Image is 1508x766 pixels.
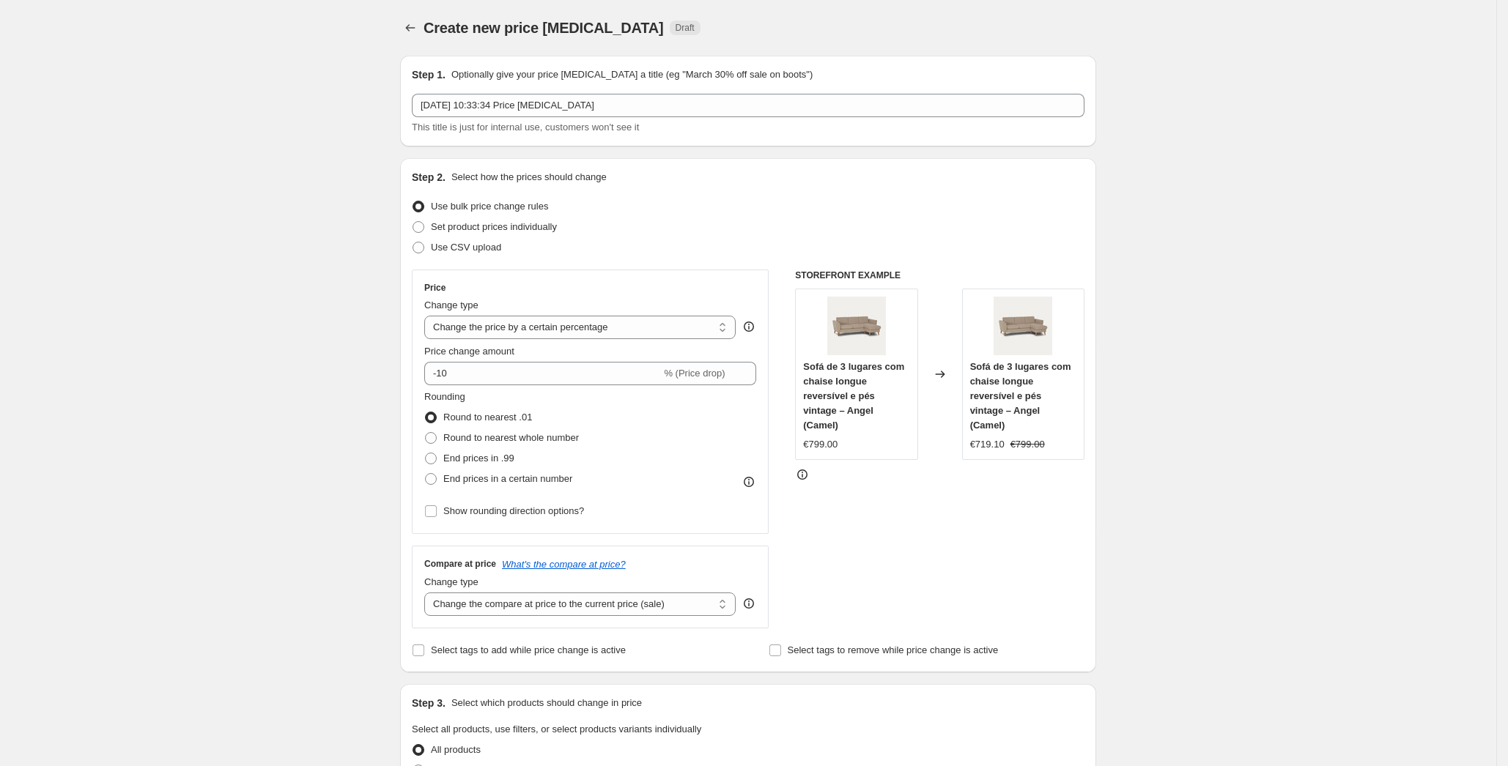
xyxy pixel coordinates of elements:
[970,361,1071,431] span: Sofá de 3 lugares com chaise longue reversível e pés vintage – Angel (Camel)
[431,221,557,232] span: Set product prices individually
[424,20,664,36] span: Create new price [MEDICAL_DATA]
[664,368,725,379] span: % (Price drop)
[451,696,642,710] p: Select which products should change in price
[412,170,446,185] h2: Step 2.
[424,346,514,357] span: Price change amount
[424,362,661,385] input: -15
[412,724,701,735] span: Select all products, use filters, or select products variants individually
[742,596,756,611] div: help
[424,576,478,587] span: Change type
[502,559,626,570] button: What's the compare at price?
[400,18,421,38] button: Price change jobs
[803,437,838,452] div: €799.00
[431,744,481,755] span: All products
[443,505,584,516] span: Show rounding direction options?
[412,67,446,82] h2: Step 1.
[424,391,465,402] span: Rounding
[994,297,1052,355] img: ANGEL_84a82b9a-9c2c-44ab-9242-8bff18f7b31d_80x.jpg
[412,696,446,710] h2: Step 3.
[788,644,999,655] span: Select tags to remove while price change is active
[424,300,478,311] span: Change type
[424,558,496,570] h3: Compare at price
[803,361,904,431] span: Sofá de 3 lugares com chaise longue reversível e pés vintage – Angel (Camel)
[424,282,446,294] h3: Price
[443,473,572,484] span: End prices in a certain number
[443,453,514,464] span: End prices in .99
[1010,437,1045,452] strike: €799.00
[431,242,501,253] span: Use CSV upload
[443,432,579,443] span: Round to nearest whole number
[970,437,1005,452] div: €719.10
[795,269,1084,281] h6: STOREFRONT EXAMPLE
[451,170,607,185] p: Select how the prices should change
[412,122,639,133] span: This title is just for internal use, customers won't see it
[431,201,548,212] span: Use bulk price change rules
[431,644,626,655] span: Select tags to add while price change is active
[451,67,813,82] p: Optionally give your price [MEDICAL_DATA] a title (eg "March 30% off sale on boots")
[443,412,532,423] span: Round to nearest .01
[742,319,756,334] div: help
[827,297,886,355] img: ANGEL_84a82b9a-9c2c-44ab-9242-8bff18f7b31d_80x.jpg
[676,22,695,34] span: Draft
[412,94,1084,117] input: 30% off holiday sale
